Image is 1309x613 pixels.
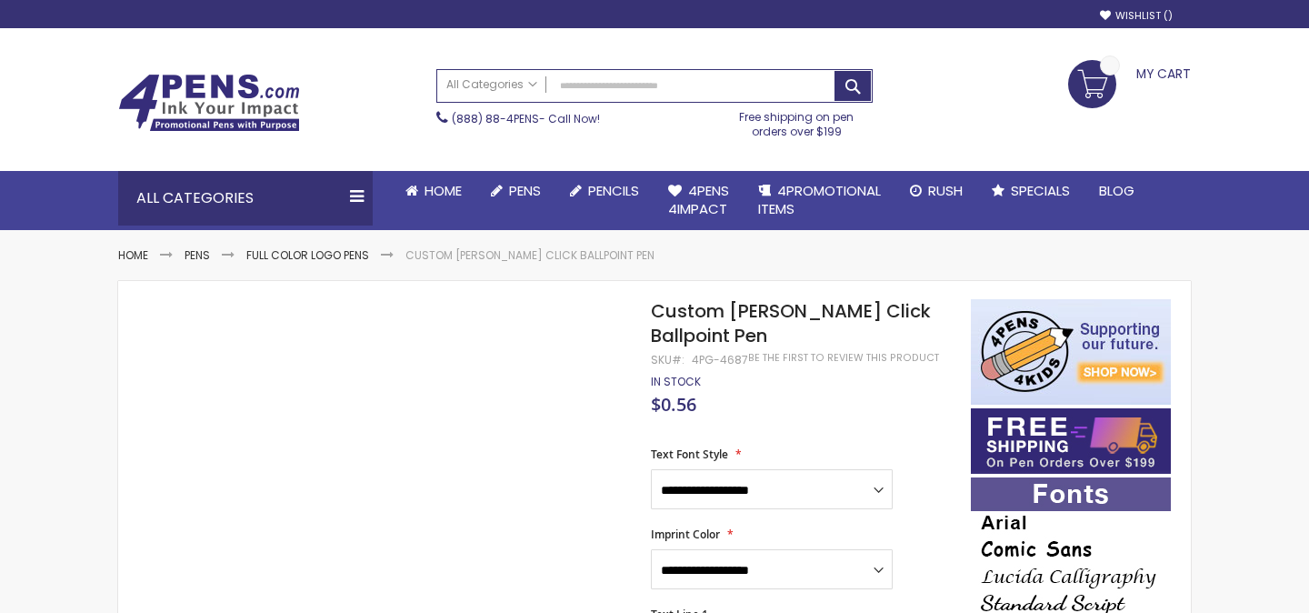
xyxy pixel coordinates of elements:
span: 4PROMOTIONAL ITEMS [758,181,881,218]
a: Home [118,247,148,263]
span: Text Font Style [651,447,728,462]
img: 4pens 4 kids [971,299,1171,405]
span: 4Pens 4impact [668,181,729,218]
a: Full Color Logo Pens [246,247,369,263]
a: 4PROMOTIONALITEMS [744,171,895,230]
a: Be the first to review this product [748,351,939,365]
strong: SKU [651,352,684,367]
span: Specials [1011,181,1070,200]
span: Pens [509,181,541,200]
div: Availability [651,375,701,389]
span: - Call Now! [452,111,600,126]
a: Pens [185,247,210,263]
div: Free shipping on pen orders over $199 [721,103,874,139]
span: In stock [651,374,701,389]
span: Blog [1099,181,1134,200]
a: Home [391,171,476,211]
span: Home [425,181,462,200]
img: 4Pens Custom Pens and Promotional Products [118,74,300,132]
div: All Categories [118,171,373,226]
span: Imprint Color [651,527,720,542]
a: Pencils [555,171,654,211]
li: Custom [PERSON_NAME] Click Ballpoint Pen [405,248,654,263]
span: All Categories [446,77,537,92]
img: Free shipping on orders over $199 [971,408,1171,474]
a: Wishlist [1100,9,1173,23]
div: 4PG-4687 [692,353,748,367]
a: Specials [977,171,1084,211]
a: (888) 88-4PENS [452,111,539,126]
span: $0.56 [651,392,696,417]
a: All Categories [437,70,546,100]
a: Pens [476,171,555,211]
a: 4Pens4impact [654,171,744,230]
a: Blog [1084,171,1149,211]
span: Custom [PERSON_NAME] Click Ballpoint Pen [651,298,931,348]
a: Rush [895,171,977,211]
span: Rush [928,181,963,200]
span: Pencils [588,181,639,200]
